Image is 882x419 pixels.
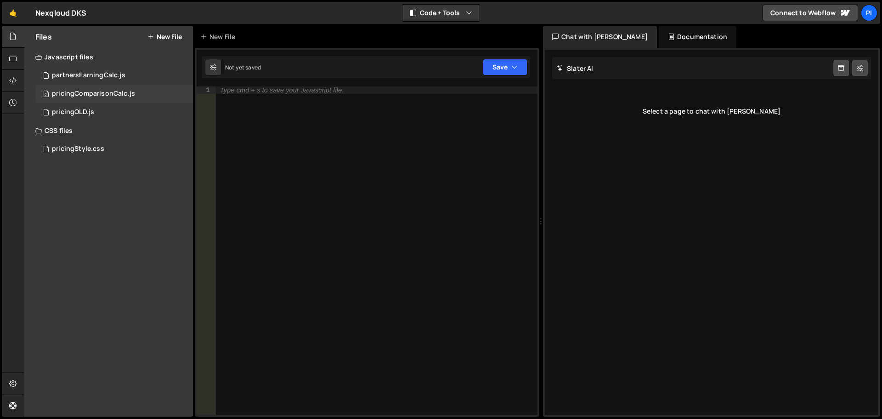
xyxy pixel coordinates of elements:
[402,5,480,21] button: Code + Tools
[543,26,657,48] div: Chat with [PERSON_NAME]
[24,121,193,140] div: CSS files
[2,2,24,24] a: 🤙
[483,59,527,75] button: Save
[43,91,49,98] span: 0
[200,32,239,41] div: New File
[52,71,125,80] div: partnersEarningCalc.js
[24,48,193,66] div: Javascript files
[35,32,52,42] h2: Files
[35,103,193,121] div: 17183/47474.js
[35,85,193,103] div: 17183/47471.js
[197,86,216,94] div: 1
[35,66,193,85] div: 17183/47469.js
[557,64,594,73] h2: Slater AI
[763,5,858,21] a: Connect to Webflow
[220,87,344,93] div: Type cmd + s to save your Javascript file.
[552,93,871,130] div: Select a page to chat with [PERSON_NAME]
[861,5,877,21] a: Pi
[35,7,86,18] div: Nexqloud DKS
[35,140,193,158] div: 17183/47472.css
[659,26,736,48] div: Documentation
[52,108,94,116] div: pricingOLD.js
[147,33,182,40] button: New File
[52,145,104,153] div: pricingStyle.css
[52,90,135,98] div: pricingComparisonCalc.js
[225,63,261,71] div: Not yet saved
